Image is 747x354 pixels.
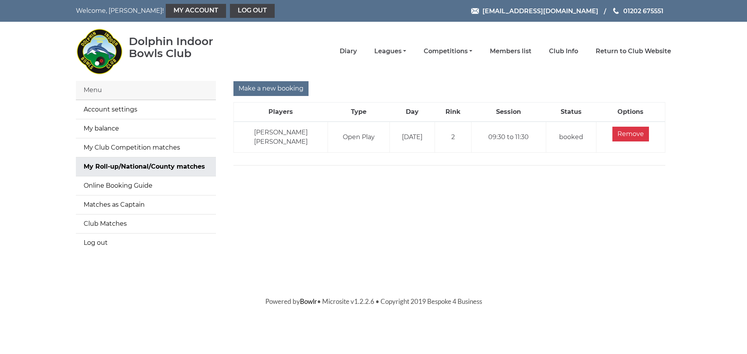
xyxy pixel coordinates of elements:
[471,122,546,153] td: 09:30 to 11:30
[76,157,216,176] a: My Roll-up/National/County matches
[471,103,546,122] th: Session
[435,103,472,122] th: Rink
[129,35,238,59] div: Dolphin Indoor Bowls Club
[76,119,216,138] a: My balance
[76,81,216,100] div: Menu
[234,122,328,153] td: [PERSON_NAME] [PERSON_NAME]
[233,81,309,96] input: Make a new booking
[76,138,216,157] a: My Club Competition matches
[265,297,482,305] span: Powered by • Microsite v1.2.2.6 • Copyright 2019 Bespoke 4 Business
[482,7,598,14] span: [EMAIL_ADDRESS][DOMAIN_NAME]
[76,100,216,119] a: Account settings
[328,103,390,122] th: Type
[76,214,216,233] a: Club Matches
[374,47,406,56] a: Leagues
[328,122,390,153] td: Open Play
[76,24,123,78] img: Dolphin Indoor Bowls Club
[166,4,226,18] a: My Account
[76,234,216,252] a: Log out
[612,6,663,16] a: Phone us 01202 675551
[596,47,671,56] a: Return to Club Website
[546,103,596,122] th: Status
[424,47,472,56] a: Competitions
[612,127,649,141] input: Remove
[76,195,216,214] a: Matches as Captain
[546,122,596,153] td: booked
[613,8,619,14] img: Phone us
[76,4,317,18] nav: Welcome, [PERSON_NAME]!
[471,6,598,16] a: Email [EMAIL_ADDRESS][DOMAIN_NAME]
[340,47,357,56] a: Diary
[471,8,479,14] img: Email
[435,122,472,153] td: 2
[390,122,435,153] td: [DATE]
[76,176,216,195] a: Online Booking Guide
[490,47,531,56] a: Members list
[549,47,578,56] a: Club Info
[300,297,317,305] a: Bowlr
[234,103,328,122] th: Players
[390,103,435,122] th: Day
[230,4,275,18] a: Log out
[596,103,665,122] th: Options
[623,7,663,14] span: 01202 675551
